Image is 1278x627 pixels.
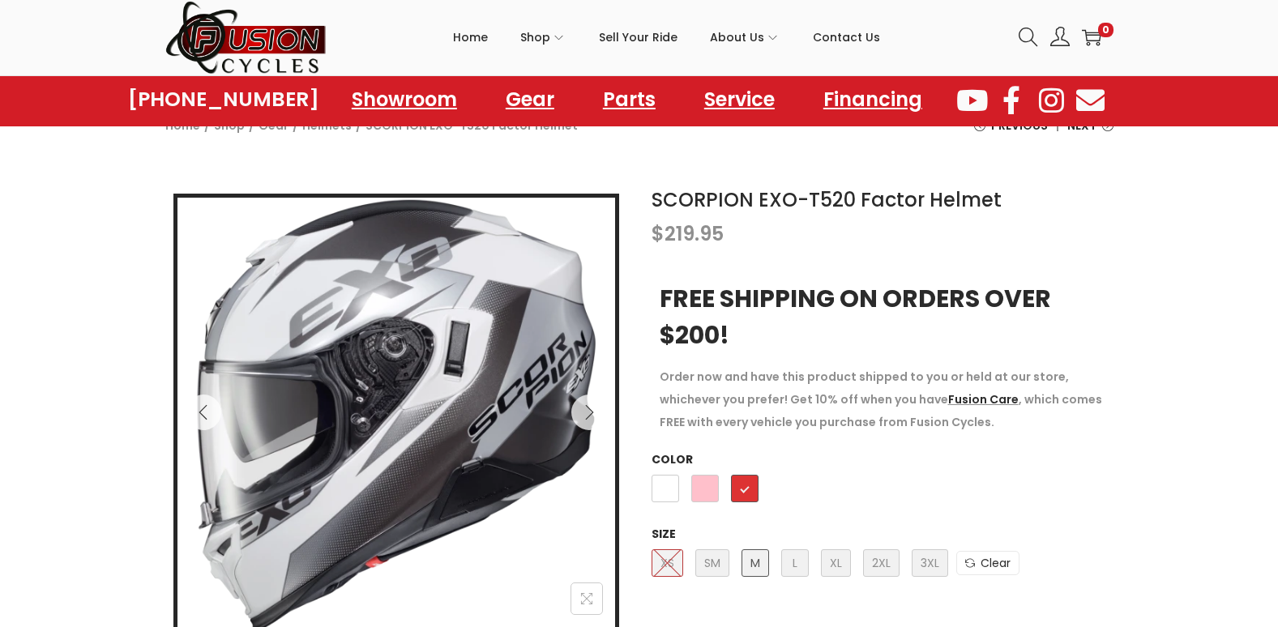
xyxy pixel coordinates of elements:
[599,1,677,74] a: Sell Your Ride
[652,220,665,247] span: $
[781,549,809,577] span: L
[652,220,724,247] bdi: 219.95
[821,549,851,577] span: XL
[520,17,550,58] span: Shop
[453,17,488,58] span: Home
[652,451,693,467] label: Color
[912,549,948,577] span: 3XL
[1082,28,1101,47] a: 0
[336,81,473,118] a: Showroom
[660,365,1105,433] p: Order now and have this product shipped to you or held at our store, whichever you prefer! Get 10...
[186,395,221,430] button: Previous
[807,81,938,118] a: Financing
[660,280,1105,353] h3: FREE SHIPPING ON ORDERS OVER $200!
[652,526,676,542] label: Size
[587,81,672,118] a: Parts
[710,1,780,74] a: About Us
[956,551,1019,575] a: Clear
[974,114,1048,149] a: Previous
[520,1,566,74] a: Shop
[336,81,938,118] nav: Menu
[1067,114,1113,149] a: Next
[710,17,764,58] span: About Us
[813,17,880,58] span: Contact Us
[695,549,729,577] span: SM
[128,88,319,111] a: [PHONE_NUMBER]
[948,391,1019,407] a: Fusion Care
[742,549,769,577] span: M
[571,395,607,430] button: Next
[813,1,880,74] a: Contact Us
[489,81,571,118] a: Gear
[327,1,1007,74] nav: Primary navigation
[863,549,900,577] span: 2XL
[599,17,677,58] span: Sell Your Ride
[688,81,791,118] a: Service
[453,1,488,74] a: Home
